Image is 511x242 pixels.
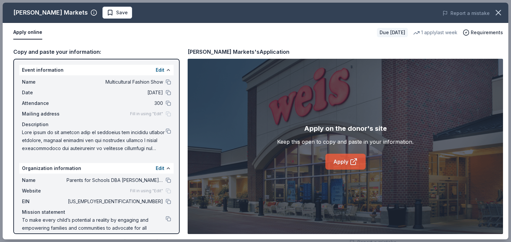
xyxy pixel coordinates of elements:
div: Due [DATE] [377,28,408,37]
button: Save [102,7,132,19]
div: 1 apply last week [413,29,457,37]
span: Parents for Schools DBA [PERSON_NAME] High School PTSA [67,176,163,184]
button: Requirements [463,29,503,37]
span: Name [22,78,67,86]
button: Edit [156,164,164,172]
div: Event information [19,65,174,75]
div: Mission statement [22,208,171,216]
span: [US_EMPLOYER_IDENTIFICATION_NUMBER] [67,198,163,205]
span: Date [22,89,67,97]
span: EIN [22,198,67,205]
span: To make every child’s potential a reality by engaging and empowering families and communities to ... [22,216,166,240]
span: 300 [67,99,163,107]
div: Description [22,121,171,128]
span: Fill in using "Edit" [130,111,163,117]
button: Report a mistake [442,9,490,17]
span: Website [22,187,67,195]
button: Apply online [13,26,42,40]
div: Keep this open to copy and paste in your information. [277,138,414,146]
span: Lore ipsum do sit ametcon adip el seddoeius tem incididu utlabor etdolore, magnaal enimadmi ven q... [22,128,166,152]
span: Multicultural Fashion Show [67,78,163,86]
div: Copy and paste your information: [13,47,180,56]
span: Attendance [22,99,67,107]
div: Apply on the donor's site [304,123,387,134]
span: Name [22,176,67,184]
div: [PERSON_NAME] Markets [13,7,88,18]
span: Mailing address [22,110,67,118]
span: Save [116,9,128,17]
button: Edit [156,66,164,74]
div: Organization information [19,163,174,174]
a: Apply [325,154,366,170]
div: [PERSON_NAME] Markets's Application [188,47,289,56]
span: [DATE] [67,89,163,97]
span: Fill in using "Edit" [130,188,163,194]
span: Requirements [471,29,503,37]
